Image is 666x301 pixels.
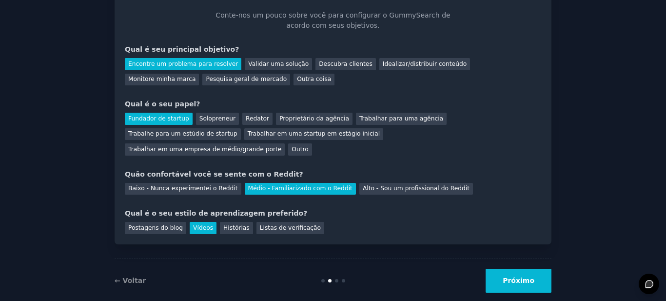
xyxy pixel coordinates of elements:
font: Pesquisa geral de mercado [206,76,287,82]
a: ← Voltar [115,277,146,284]
font: Fundador de startup [128,115,189,122]
font: Monitore minha marca [128,76,196,82]
font: Qual é o seu estilo de aprendizagem preferido? [125,209,307,217]
font: Outro [292,146,308,153]
font: Trabalhar em uma empresa de médio/grande porte [128,146,281,153]
font: Qual é seu principal objetivo? [125,45,239,53]
font: Trabalhar para uma agência [359,115,443,122]
font: Solopreneur [199,115,235,122]
font: Quão confortável você se sente com o Reddit? [125,170,303,178]
font: Médio - Familiarizado com o Reddit [248,185,353,192]
font: Validar uma solução [248,60,309,67]
font: Trabalhar em uma startup em estágio inicial [248,130,380,137]
font: Outra coisa [297,76,331,82]
font: Proprietário da agência [279,115,349,122]
font: Alto - Sou um profissional do Reddit [363,185,470,192]
font: Listas de verificação [260,224,321,231]
font: Baixo - Nunca experimentei o Reddit [128,185,238,192]
button: Próximo [486,269,551,293]
font: Postagens do blog [128,224,183,231]
font: Conte-nos um pouco sobre você para configurar o GummySearch de acordo com seus objetivos. [215,11,450,29]
font: Qual é o seu papel? [125,100,200,108]
font: Idealizar/distribuir conteúdo [383,60,467,67]
font: Trabalhe para um estúdio de startup [128,130,237,137]
font: Vídeos [193,224,213,231]
font: Histórias [223,224,250,231]
font: Próximo [503,277,534,284]
font: Descubra clientes [319,60,372,67]
font: Redator [246,115,269,122]
font: Encontre um problema para resolver [128,60,238,67]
